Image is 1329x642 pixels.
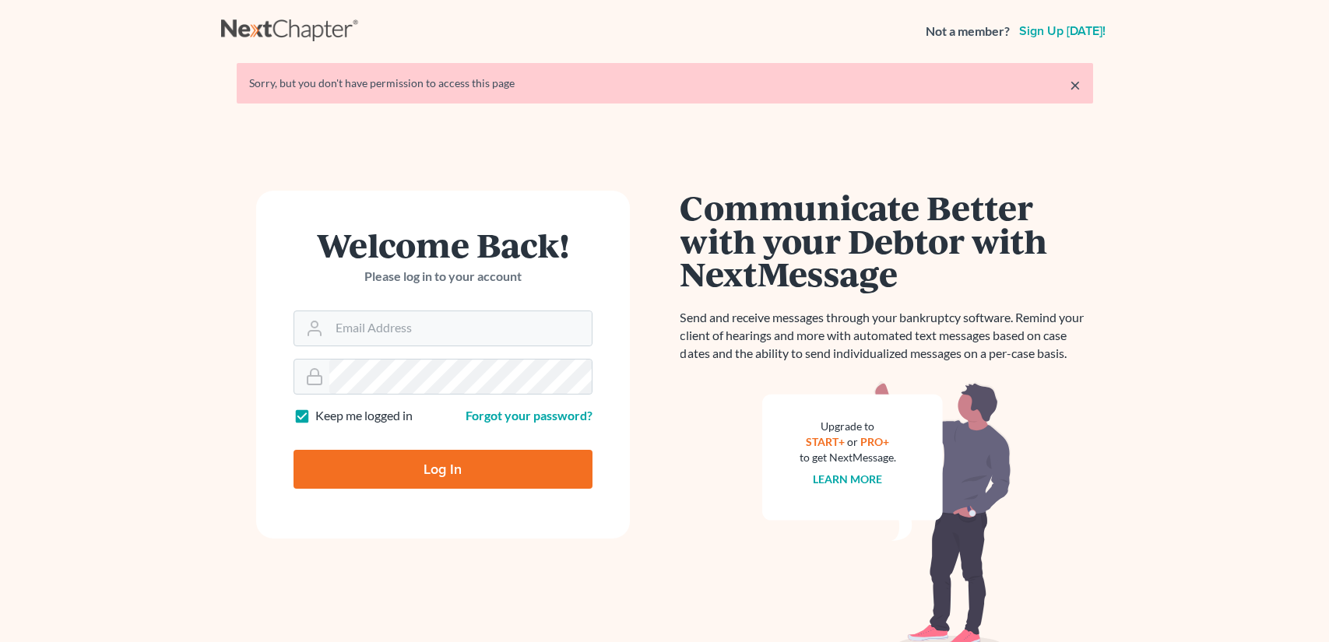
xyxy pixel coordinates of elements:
span: or [847,435,858,448]
input: Email Address [329,311,592,346]
input: Log In [294,450,592,489]
div: Upgrade to [800,419,896,434]
a: PRO+ [860,435,889,448]
a: Forgot your password? [466,408,592,423]
label: Keep me logged in [315,407,413,425]
a: Learn more [813,472,882,486]
h1: Communicate Better with your Debtor with NextMessage [680,191,1093,290]
strong: Not a member? [926,23,1010,40]
a: Sign up [DATE]! [1016,25,1109,37]
div: Sorry, but you don't have permission to access this page [249,75,1081,91]
div: to get NextMessage. [800,450,896,465]
p: Please log in to your account [294,268,592,286]
a: START+ [806,435,845,448]
a: × [1070,75,1081,94]
h1: Welcome Back! [294,228,592,261]
p: Send and receive messages through your bankruptcy software. Remind your client of hearings and mo... [680,309,1093,363]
